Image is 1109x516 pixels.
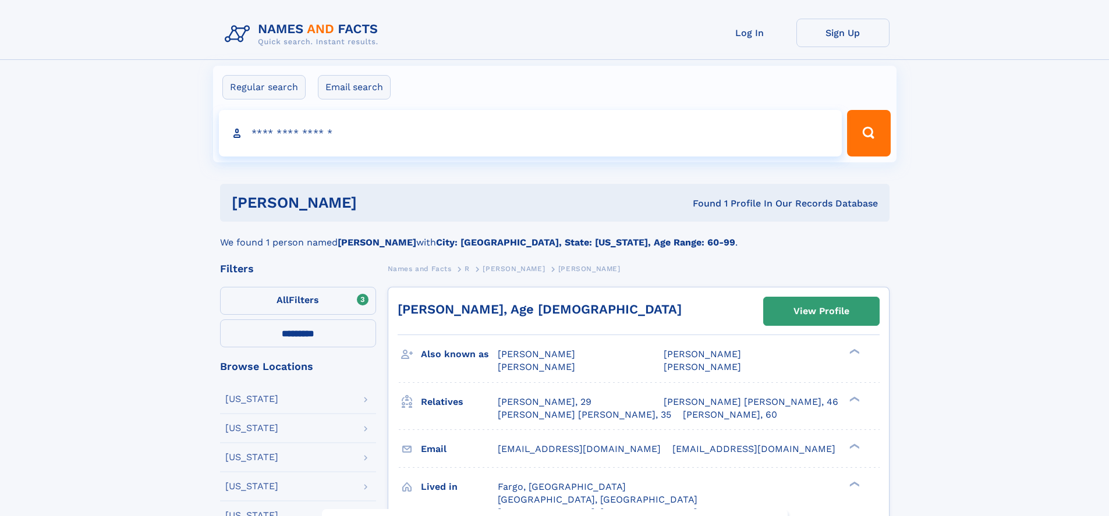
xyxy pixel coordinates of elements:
[498,481,626,492] span: Fargo, [GEOGRAPHIC_DATA]
[421,344,498,364] h3: Also known as
[483,265,545,273] span: [PERSON_NAME]
[847,110,890,156] button: Search Button
[498,408,671,421] a: [PERSON_NAME] [PERSON_NAME], 35
[220,287,376,315] label: Filters
[232,195,525,210] h1: [PERSON_NAME]
[793,298,849,325] div: View Profile
[225,453,278,462] div: [US_STATE]
[498,361,575,372] span: [PERSON_NAME]
[483,261,545,276] a: [PERSON_NAME]
[796,19,890,47] a: Sign Up
[846,348,860,355] div: ❯
[525,197,878,210] div: Found 1 Profile In Our Records Database
[318,75,391,99] label: Email search
[498,443,661,454] span: [EMAIL_ADDRESS][DOMAIN_NAME]
[664,361,741,372] span: [PERSON_NAME]
[703,19,796,47] a: Log In
[846,480,860,487] div: ❯
[436,237,735,248] b: City: [GEOGRAPHIC_DATA], State: [US_STATE], Age Range: 60-99
[277,294,289,305] span: All
[225,424,278,433] div: [US_STATE]
[219,110,842,156] input: search input
[498,396,591,408] a: [PERSON_NAME], 29
[558,265,621,273] span: [PERSON_NAME]
[220,19,388,50] img: Logo Names and Facts
[672,443,835,454] span: [EMAIL_ADDRESS][DOMAIN_NAME]
[220,222,890,250] div: We found 1 person named with .
[388,261,452,276] a: Names and Facts
[846,395,860,403] div: ❯
[421,477,498,497] h3: Lived in
[664,396,838,408] a: [PERSON_NAME] [PERSON_NAME], 46
[498,348,575,360] span: [PERSON_NAME]
[421,392,498,412] h3: Relatives
[465,261,470,276] a: R
[220,264,376,274] div: Filters
[664,348,741,360] span: [PERSON_NAME]
[225,394,278,404] div: [US_STATE]
[398,302,682,316] a: [PERSON_NAME], Age [DEMOGRAPHIC_DATA]
[220,361,376,372] div: Browse Locations
[764,297,879,325] a: View Profile
[225,482,278,491] div: [US_STATE]
[222,75,306,99] label: Regular search
[846,442,860,450] div: ❯
[498,494,697,505] span: [GEOGRAPHIC_DATA], [GEOGRAPHIC_DATA]
[338,237,416,248] b: [PERSON_NAME]
[421,439,498,459] h3: Email
[683,408,777,421] a: [PERSON_NAME], 60
[465,265,470,273] span: R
